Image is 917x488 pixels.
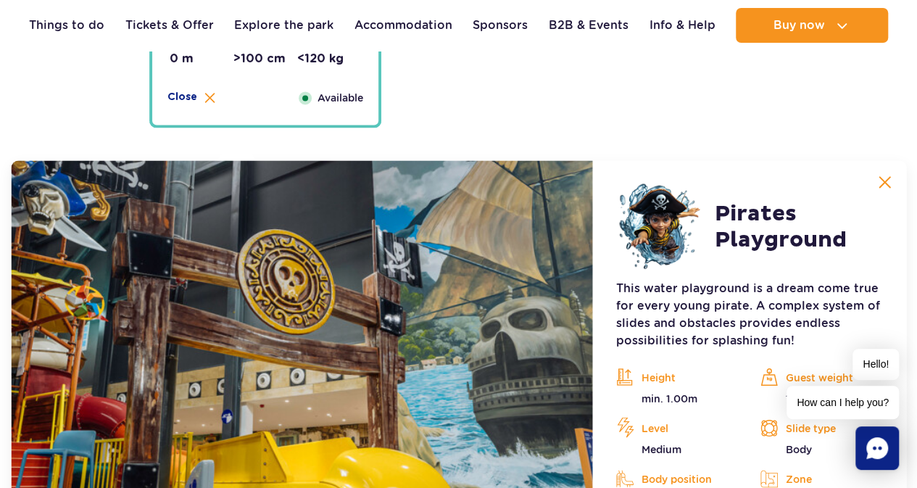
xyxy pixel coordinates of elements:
a: Accommodation [354,8,452,43]
a: Sponsors [473,8,528,43]
span: How can I help you? [787,386,899,419]
div: Chat [855,426,899,470]
button: Buy now [736,8,888,43]
a: Explore the park [234,8,333,43]
h2: Pirates Playground [715,201,883,253]
p: This water playground is a dream come true for every young pirate. A complex system of slides and... [616,279,883,349]
p: Level [616,417,739,439]
p: Medium [616,442,739,456]
a: Info & Help [649,8,715,43]
dd: 0 m [170,51,233,67]
span: Available [318,90,363,106]
a: B2B & Events [549,8,628,43]
p: Slide type [760,417,883,439]
p: min. 1.00m [616,391,739,405]
img: 68496b3343aa7861054357.png [616,183,703,270]
a: Tickets & Offer [125,8,214,43]
a: Things to do [29,8,104,43]
span: Buy now [773,19,824,32]
p: Guest weight [760,366,883,388]
span: Hello! [852,349,899,380]
dd: >100 cm [233,51,297,67]
span: Close [167,90,197,104]
button: Close [167,90,215,104]
dd: <120 kg [297,51,361,67]
p: 1 pp. max. 120 kg [760,391,883,405]
p: Body [760,442,883,456]
p: Height [616,366,739,388]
